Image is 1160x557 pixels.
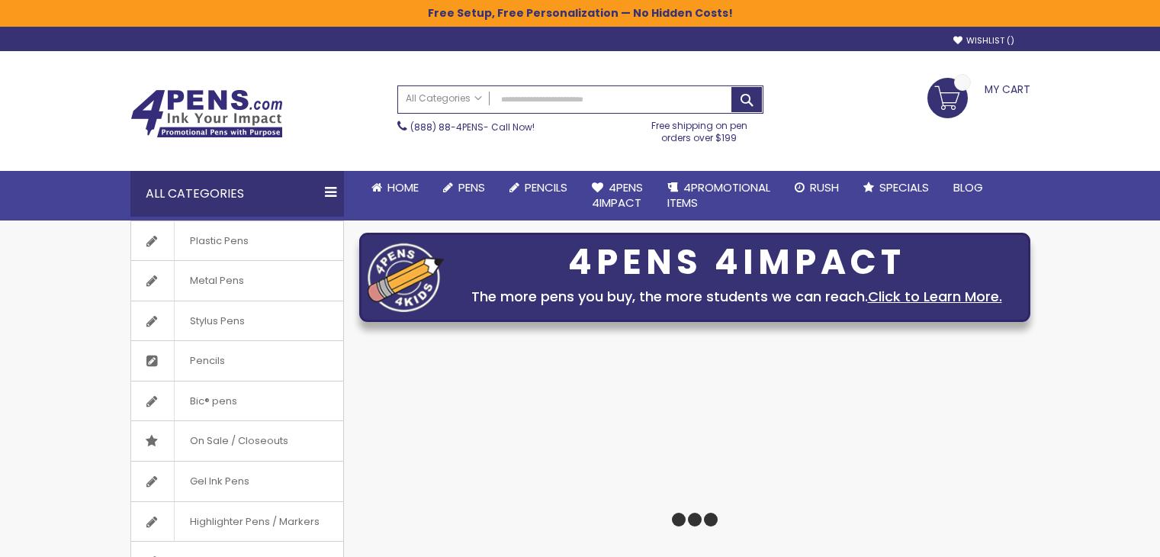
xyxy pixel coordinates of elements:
[174,341,240,381] span: Pencils
[131,341,343,381] a: Pencils
[130,171,344,217] div: All Categories
[174,221,264,261] span: Plastic Pens
[174,382,252,421] span: Bic® pens
[131,502,343,542] a: Highlighter Pens / Markers
[953,35,1014,47] a: Wishlist
[497,171,580,204] a: Pencils
[174,421,304,461] span: On Sale / Closeouts
[451,286,1022,307] div: The more pens you buy, the more students we can reach.
[368,243,444,312] img: four_pen_logo.png
[174,502,335,542] span: Highlighter Pens / Markers
[131,462,343,501] a: Gel Ink Pens
[174,301,260,341] span: Stylus Pens
[131,301,343,341] a: Stylus Pens
[410,121,535,134] span: - Call Now!
[410,121,484,134] a: (888) 88-4PENS
[359,171,431,204] a: Home
[131,221,343,261] a: Plastic Pens
[810,179,839,195] span: Rush
[130,89,283,138] img: 4Pens Custom Pens and Promotional Products
[667,179,770,211] span: 4PROMOTIONAL ITEMS
[941,171,995,204] a: Blog
[592,179,643,211] span: 4Pens 4impact
[580,171,655,221] a: 4Pens4impact
[635,114,763,144] div: Free shipping on pen orders over $199
[868,287,1002,306] a: Click to Learn More.
[655,171,782,221] a: 4PROMOTIONALITEMS
[953,179,983,195] span: Blog
[131,261,343,301] a: Metal Pens
[782,171,851,204] a: Rush
[387,179,419,195] span: Home
[174,261,259,301] span: Metal Pens
[406,92,482,105] span: All Categories
[174,462,265,501] span: Gel Ink Pens
[879,179,929,195] span: Specials
[525,179,567,195] span: Pencils
[131,421,343,461] a: On Sale / Closeouts
[131,382,343,421] a: Bic® pens
[398,86,490,111] a: All Categories
[451,246,1022,278] div: 4PENS 4IMPACT
[458,179,485,195] span: Pens
[851,171,941,204] a: Specials
[431,171,497,204] a: Pens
